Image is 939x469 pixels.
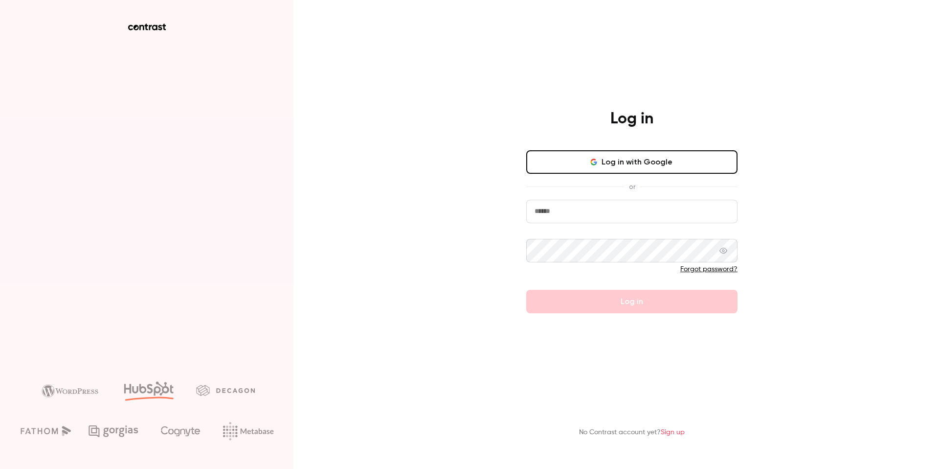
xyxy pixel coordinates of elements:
[610,109,653,129] h4: Log in
[624,182,640,192] span: or
[661,429,685,436] a: Sign up
[196,385,255,396] img: decagon
[579,427,685,438] p: No Contrast account yet?
[680,266,738,273] a: Forgot password?
[526,150,738,174] button: Log in with Google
